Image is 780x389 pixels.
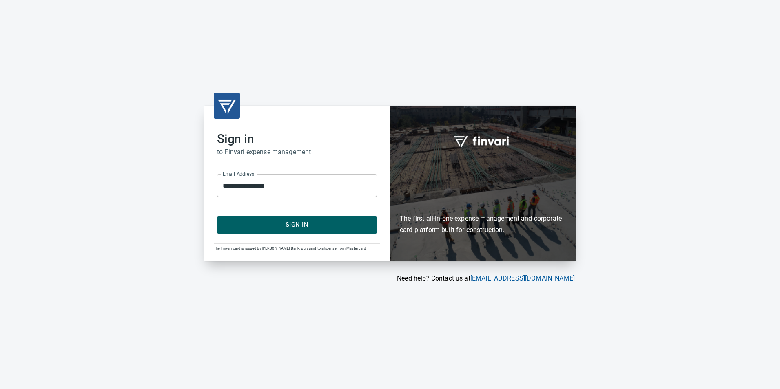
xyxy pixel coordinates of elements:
div: Finvari [390,106,576,261]
h6: The first all-in-one expense management and corporate card platform built for construction. [400,166,566,236]
span: The Finvari card is issued by [PERSON_NAME] Bank, pursuant to a license from Mastercard [214,246,366,250]
img: fullword_logo_white.png [452,131,514,150]
span: Sign In [226,219,368,230]
h6: to Finvari expense management [217,146,377,158]
p: Need help? Contact us at [204,274,575,283]
a: [EMAIL_ADDRESS][DOMAIN_NAME] [470,274,575,282]
button: Sign In [217,216,377,233]
h2: Sign in [217,132,377,146]
img: transparent_logo.png [217,96,237,115]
